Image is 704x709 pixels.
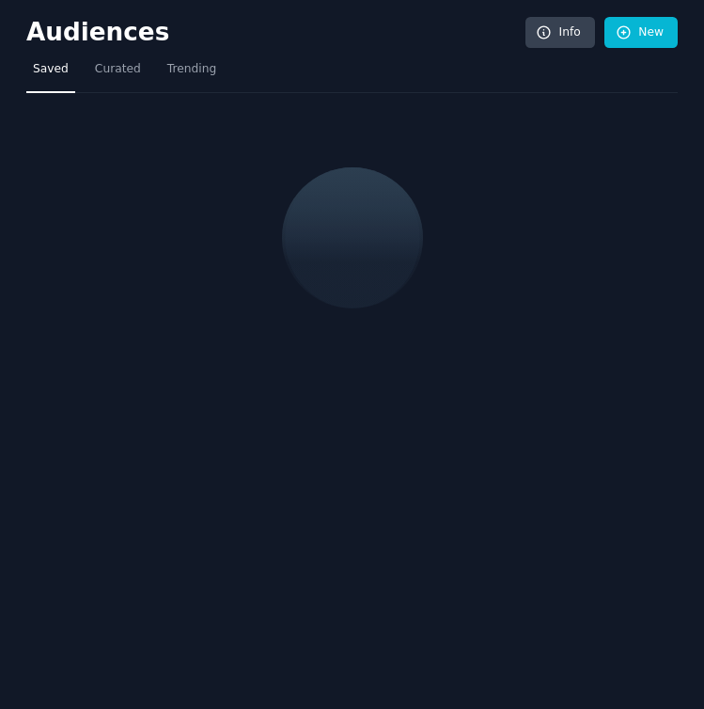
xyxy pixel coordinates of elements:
[95,61,141,78] span: Curated
[161,55,223,93] a: Trending
[604,17,678,49] a: New
[33,61,69,78] span: Saved
[26,55,75,93] a: Saved
[88,55,148,93] a: Curated
[167,61,216,78] span: Trending
[525,17,595,49] a: Info
[26,18,525,48] h2: Audiences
